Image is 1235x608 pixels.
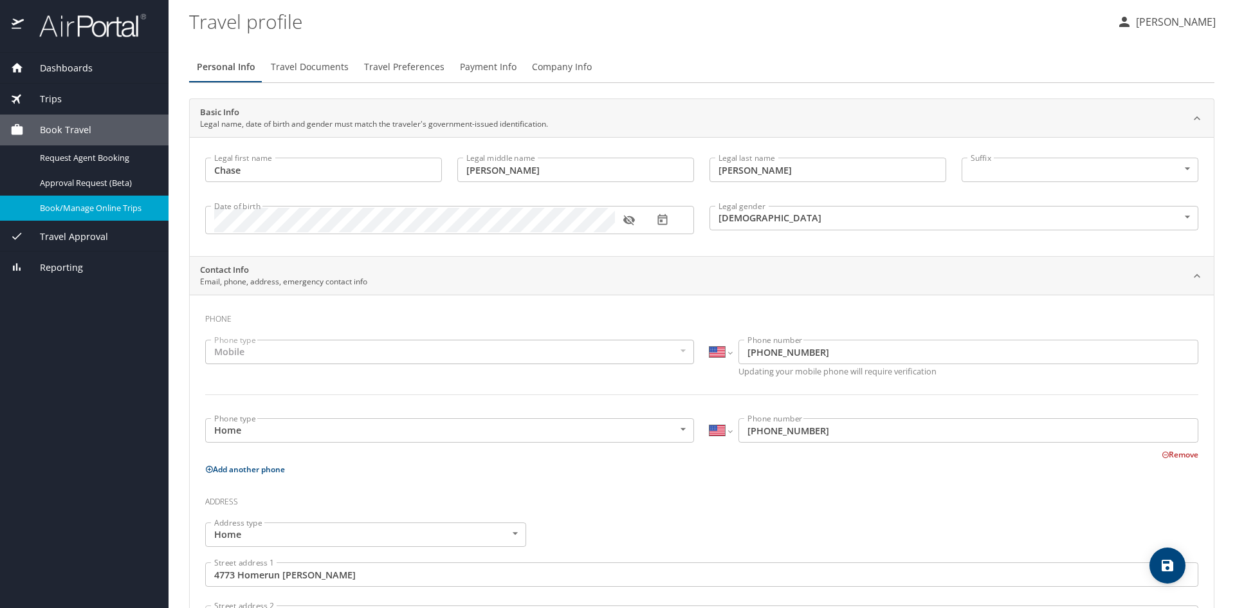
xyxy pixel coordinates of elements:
[200,264,367,277] h2: Contact Info
[40,202,153,214] span: Book/Manage Online Trips
[1162,449,1198,460] button: Remove
[24,230,108,244] span: Travel Approval
[24,261,83,275] span: Reporting
[364,59,444,75] span: Travel Preferences
[189,51,1214,82] div: Profile
[200,106,548,119] h2: Basic Info
[460,59,517,75] span: Payment Info
[1111,10,1221,33] button: [PERSON_NAME]
[200,118,548,130] p: Legal name, date of birth and gender must match the traveler's government-issued identification.
[205,522,526,547] div: Home
[24,123,91,137] span: Book Travel
[190,99,1214,138] div: Basic InfoLegal name, date of birth and gender must match the traveler's government-issued identi...
[205,464,285,475] button: Add another phone
[205,305,1198,327] h3: Phone
[738,367,1198,376] p: Updating your mobile phone will require verification
[1149,548,1185,584] button: save
[205,488,1198,510] h3: Address
[190,137,1214,256] div: Basic InfoLegal name, date of birth and gender must match the traveler's government-issued identi...
[24,92,62,106] span: Trips
[40,177,153,189] span: Approval Request (Beta)
[962,158,1198,182] div: ​
[200,276,367,288] p: Email, phone, address, emergency contact info
[40,152,153,164] span: Request Agent Booking
[189,1,1106,41] h1: Travel profile
[1132,14,1216,30] p: [PERSON_NAME]
[709,206,1198,230] div: [DEMOGRAPHIC_DATA]
[197,59,255,75] span: Personal Info
[205,418,694,443] div: Home
[25,13,146,38] img: airportal-logo.png
[532,59,592,75] span: Company Info
[190,257,1214,295] div: Contact InfoEmail, phone, address, emergency contact info
[271,59,349,75] span: Travel Documents
[12,13,25,38] img: icon-airportal.png
[24,61,93,75] span: Dashboards
[205,340,694,364] div: Mobile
